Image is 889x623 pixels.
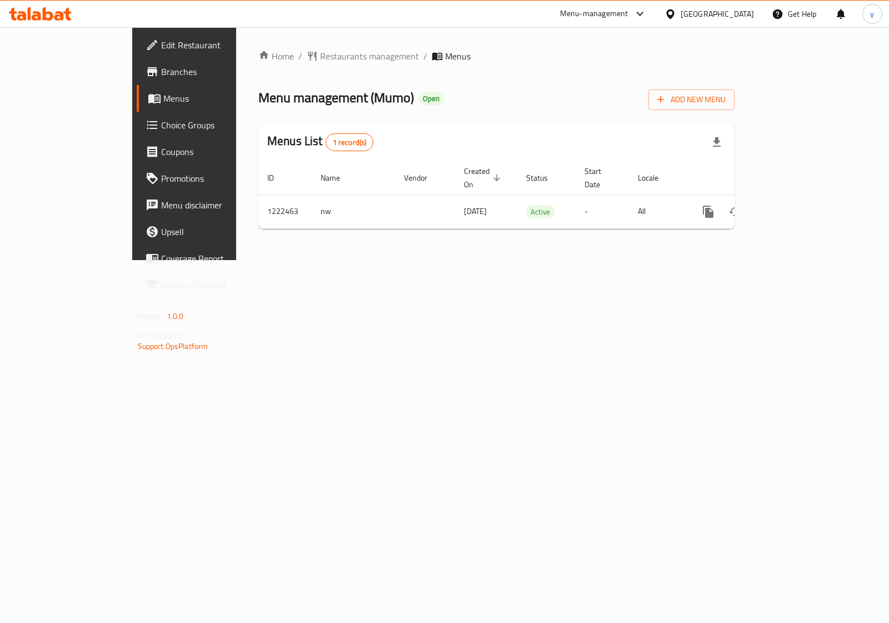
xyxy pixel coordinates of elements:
[686,161,811,195] th: Actions
[161,198,272,212] span: Menu disclaimer
[138,328,189,342] span: Get support on:
[137,58,281,85] a: Branches
[137,192,281,218] a: Menu disclaimer
[298,49,302,63] li: /
[167,309,184,323] span: 1.0.0
[137,112,281,138] a: Choice Groups
[258,161,811,229] table: enhanced table
[638,171,673,185] span: Locale
[326,133,374,151] div: Total records count
[464,204,487,218] span: [DATE]
[137,245,281,272] a: Coverage Report
[161,38,272,52] span: Edit Restaurant
[870,8,874,20] span: y
[161,145,272,158] span: Coupons
[657,93,726,107] span: Add New Menu
[576,195,629,228] td: -
[258,195,312,228] td: 1222463
[307,49,419,63] a: Restaurants management
[326,137,373,148] span: 1 record(s)
[629,195,686,228] td: All
[526,205,555,218] div: Active
[161,172,272,185] span: Promotions
[138,339,208,353] a: Support.OpsPlatform
[418,94,444,103] span: Open
[137,138,281,165] a: Coupons
[138,309,165,323] span: Version:
[526,171,562,185] span: Status
[137,272,281,298] a: Grocery Checklist
[695,198,722,225] button: more
[445,49,471,63] span: Menus
[267,133,373,151] h2: Menus List
[585,165,616,191] span: Start Date
[703,129,730,156] div: Export file
[258,49,735,63] nav: breadcrumb
[163,92,272,105] span: Menus
[722,198,748,225] button: Change Status
[258,85,414,110] span: Menu management ( Mumo )
[404,171,442,185] span: Vendor
[137,32,281,58] a: Edit Restaurant
[312,195,395,228] td: nw
[648,89,735,110] button: Add New Menu
[137,165,281,192] a: Promotions
[137,218,281,245] a: Upsell
[161,225,272,238] span: Upsell
[161,278,272,292] span: Grocery Checklist
[681,8,754,20] div: [GEOGRAPHIC_DATA]
[161,118,272,132] span: Choice Groups
[320,49,419,63] span: Restaurants management
[161,252,272,265] span: Coverage Report
[464,165,504,191] span: Created On
[161,65,272,78] span: Branches
[137,85,281,112] a: Menus
[526,206,555,218] span: Active
[418,92,444,106] div: Open
[423,49,427,63] li: /
[267,171,288,185] span: ID
[560,7,628,21] div: Menu-management
[321,171,354,185] span: Name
